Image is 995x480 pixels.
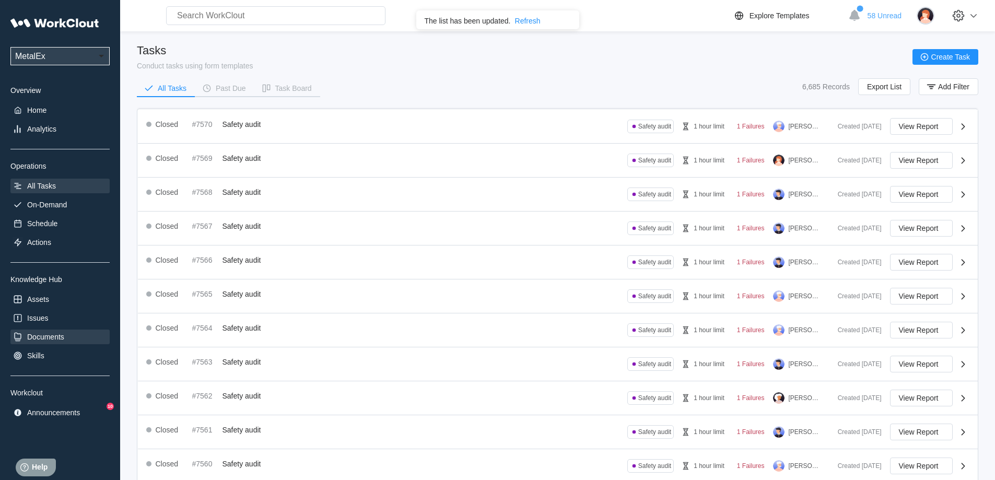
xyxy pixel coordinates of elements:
div: #7567 [192,222,218,230]
img: user-4.png [773,392,785,404]
div: 6,685 Records [802,83,850,91]
span: Create Task [931,53,970,61]
button: All Tasks [137,80,195,96]
div: Closed [156,290,179,298]
div: Created [DATE] [829,428,882,436]
span: Safety audit [223,460,261,468]
a: Closed#7569Safety auditSafety audit1 hour limit1 Failures[PERSON_NAME]Created [DATE]View Report [138,144,978,178]
div: 1 hour limit [694,157,724,164]
div: Created [DATE] [829,259,882,266]
div: Announcements [27,408,80,417]
div: Operations [10,162,110,170]
button: View Report [890,322,953,338]
button: View Report [890,356,953,372]
a: All Tasks [10,179,110,193]
span: View Report [899,292,939,300]
span: Safety audit [223,426,261,434]
span: View Report [899,360,939,368]
div: Task Board [275,85,312,92]
span: View Report [899,123,939,130]
img: user-3.png [773,290,785,302]
div: [PERSON_NAME] [789,225,821,232]
a: Home [10,103,110,118]
div: [PERSON_NAME] [789,292,821,300]
div: Closed [156,120,179,128]
input: Search WorkClout [166,6,385,25]
a: Closed#7567Safety auditSafety audit1 hour limit1 Failures[PERSON_NAME]Created [DATE]View Report [138,212,978,245]
span: View Report [899,326,939,334]
span: Safety audit [223,358,261,366]
img: user-2.png [917,7,934,25]
a: Closed#7566Safety auditSafety audit1 hour limit1 Failures[PERSON_NAME]Created [DATE]View Report [138,245,978,279]
a: Explore Templates [733,9,843,22]
span: Export List [867,83,902,90]
div: Created [DATE] [829,123,882,130]
a: Closed#7564Safety auditSafety audit1 hour limit1 Failures[PERSON_NAME]Created [DATE]View Report [138,313,978,347]
div: [PERSON_NAME] [789,123,821,130]
div: Closed [156,222,179,230]
div: 1 Failures [737,428,765,436]
span: Safety audit [223,222,261,230]
div: 1 Failures [737,292,765,300]
img: user-5.png [773,358,785,370]
div: Created [DATE] [829,394,882,402]
div: Analytics [27,125,56,133]
div: Explore Templates [750,11,810,20]
div: [PERSON_NAME] [789,157,821,164]
a: Closed#7565Safety auditSafety audit1 hour limit1 Failures[PERSON_NAME]Created [DATE]View Report [138,279,978,313]
button: Past Due [195,80,254,96]
a: Closed#7570Safety auditSafety audit1 hour limit1 Failures[PERSON_NAME]Created [DATE]View Report [138,110,978,144]
div: Closed [156,188,179,196]
div: Closed [156,256,179,264]
div: Created [DATE] [829,360,882,368]
div: 1 Failures [737,394,765,402]
div: All Tasks [158,85,186,92]
span: View Report [899,462,939,470]
div: Safety audit [638,259,671,266]
button: Add Filter [919,78,978,95]
div: Assets [27,295,49,303]
a: Closed#7568Safety auditSafety audit1 hour limit1 Failures[PERSON_NAME]Created [DATE]View Report [138,178,978,212]
span: Safety audit [223,120,261,128]
img: user-5.png [773,189,785,200]
div: #7566 [192,256,218,264]
div: 1 Failures [737,157,765,164]
button: Task Board [254,80,320,96]
div: Created [DATE] [829,326,882,334]
div: [PERSON_NAME] [789,428,821,436]
img: user-5.png [773,256,785,268]
div: #7569 [192,154,218,162]
div: Created [DATE] [829,157,882,164]
div: Safety audit [638,360,671,368]
div: Created [DATE] [829,225,882,232]
div: [PERSON_NAME] [789,462,821,470]
div: 1 Failures [737,360,765,368]
div: Safety audit [638,225,671,232]
img: user-3.png [773,324,785,336]
div: Safety audit [638,157,671,164]
div: 1 hour limit [694,225,724,232]
div: #7560 [192,460,218,468]
div: Closed [156,324,179,332]
div: Schedule [27,219,57,228]
button: close [569,15,575,23]
button: View Report [890,288,953,305]
div: 1 hour limit [694,462,724,470]
div: #7565 [192,290,218,298]
div: Home [27,106,46,114]
span: View Report [899,157,939,164]
div: Safety audit [638,292,671,300]
a: Skills [10,348,110,363]
div: The list has been updated. [425,17,511,25]
button: View Report [890,186,953,203]
div: 1 hour limit [694,326,724,334]
a: Analytics [10,122,110,136]
div: [PERSON_NAME] [789,259,821,266]
a: Closed#7561Safety auditSafety audit1 hour limit1 Failures[PERSON_NAME]Created [DATE]View Report [138,415,978,449]
img: user-5.png [773,426,785,438]
div: All Tasks [27,182,56,190]
div: Tasks [137,44,253,57]
div: Closed [156,392,179,400]
div: Workclout [10,389,110,397]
